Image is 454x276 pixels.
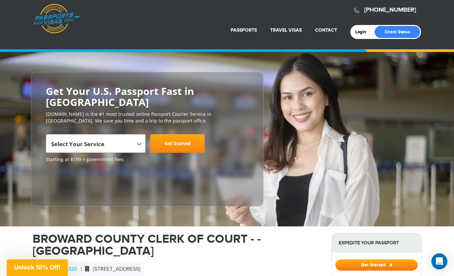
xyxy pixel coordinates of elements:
[14,264,60,271] span: Unlock 10% Off!
[335,262,418,267] a: Get Started
[7,259,68,276] div: Unlock 10% Off!
[335,259,418,271] button: Get Started
[270,27,302,33] a: Travel Visas
[46,156,249,163] span: Starting at $199 + government fees
[46,134,146,153] span: Select Your Service
[332,233,421,252] strong: Expedite Your Passport
[231,27,257,33] a: Passports
[51,137,139,155] span: Select Your Service
[315,27,337,33] a: Contact
[431,253,447,269] div: Open Intercom Messenger
[355,29,371,35] a: Login
[33,233,322,257] h1: BROWARD COUNTY CLERK OF COURT - - [GEOGRAPHIC_DATA]
[46,166,96,199] iframe: Customer reviews powered by Trustpilot
[46,86,249,108] h2: Get Your U.S. Passport Fast in [GEOGRAPHIC_DATA]
[51,140,104,148] span: Select Your Service
[46,111,249,124] p: [DOMAIN_NAME] is the #1 most trusted online Passport Courier Service in [GEOGRAPHIC_DATA]. We sav...
[375,26,420,38] a: Check Status
[82,266,140,272] span: [STREET_ADDRESS]
[33,4,80,34] a: Passports & [DOMAIN_NAME]
[364,6,416,14] a: [PHONE_NUMBER]
[150,134,205,153] a: Get Started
